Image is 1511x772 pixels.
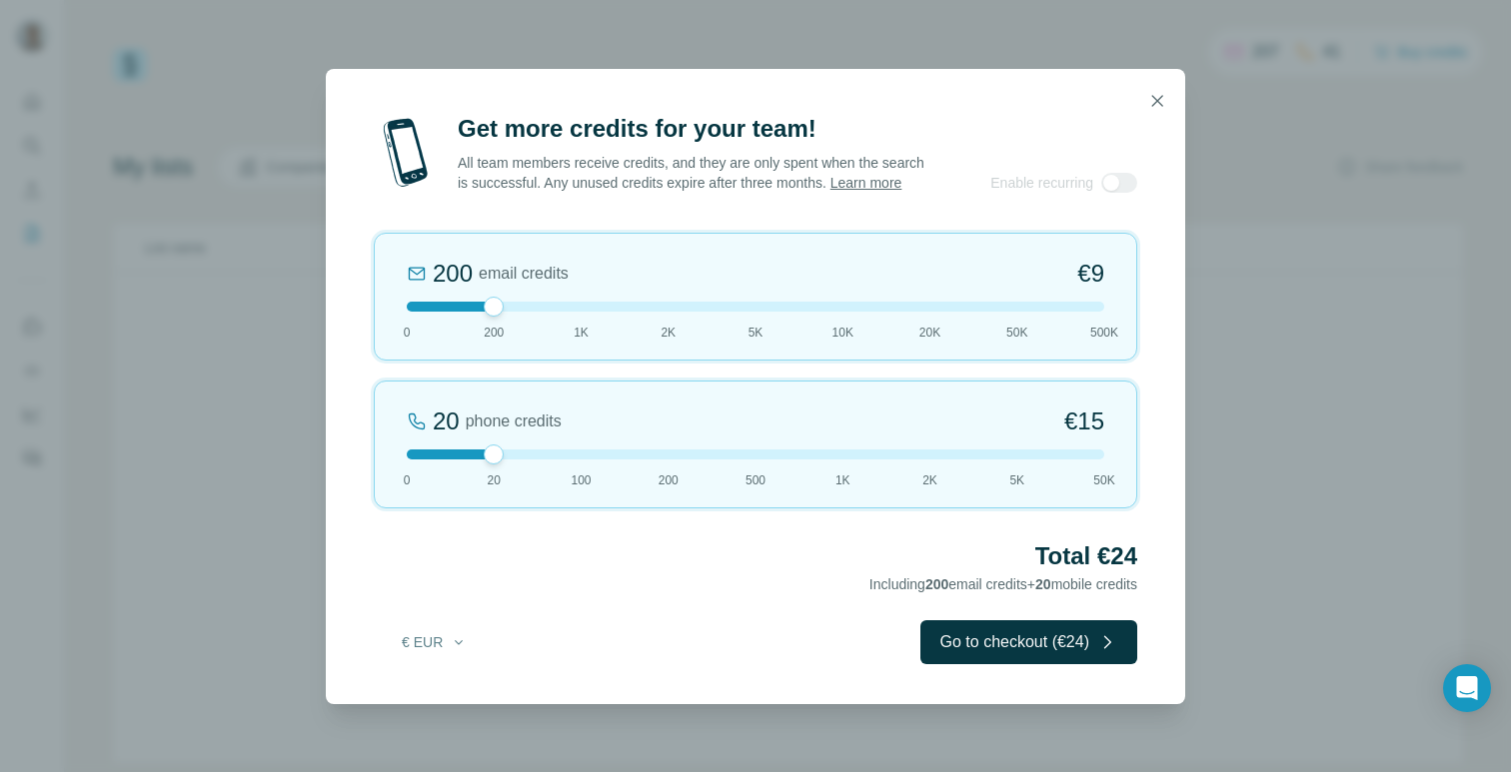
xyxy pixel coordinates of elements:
span: 20 [488,471,501,489]
p: All team members receive credits, and they are only spent when the search is successful. Any unus... [458,153,926,193]
span: 2K [661,324,676,342]
span: 50K [1093,471,1114,489]
span: 200 [925,576,948,592]
span: 2K [922,471,937,489]
span: 500 [746,471,765,489]
div: 200 [433,258,473,290]
span: 5K [1009,471,1024,489]
a: Learn more [830,175,902,191]
span: 10K [832,324,853,342]
span: €9 [1077,258,1104,290]
span: 1K [835,471,850,489]
span: 500K [1090,324,1118,342]
span: 5K [749,324,763,342]
div: 20 [433,405,460,437]
div: Open Intercom Messenger [1443,664,1491,712]
span: 100 [571,471,591,489]
span: 200 [659,471,679,489]
span: 0 [404,471,411,489]
span: 200 [484,324,504,342]
span: email credits [479,262,569,286]
img: mobile-phone [374,113,438,193]
span: 50K [1006,324,1027,342]
h2: Total €24 [374,540,1137,572]
span: 20 [1035,576,1051,592]
span: €15 [1064,405,1104,437]
button: Go to checkout (€24) [920,620,1137,664]
button: € EUR [388,624,481,660]
span: phone credits [466,409,562,433]
span: Enable recurring [990,173,1093,193]
span: 1K [574,324,589,342]
span: Including email credits + mobile credits [869,576,1137,592]
span: 0 [404,324,411,342]
span: 20K [919,324,940,342]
